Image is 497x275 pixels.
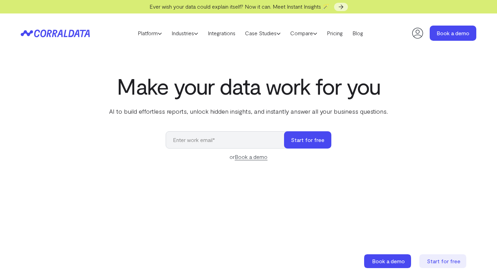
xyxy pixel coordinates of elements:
a: Start for free [419,254,468,268]
span: Book a demo [372,258,405,264]
a: Integrations [203,28,240,38]
span: Start for free [427,258,460,264]
a: Pricing [322,28,348,38]
button: Start for free [284,131,331,149]
a: Book a demo [235,153,267,160]
p: AI to build effortless reports, unlock hidden insights, and instantly answer all your business qu... [108,107,389,116]
h1: Make your data work for you [108,74,389,98]
a: Book a demo [364,254,412,268]
input: Enter work email* [166,131,291,149]
div: or [166,153,331,161]
span: Ever wish your data could explain itself? Now it can. Meet Instant Insights 🪄 [149,3,329,10]
a: Case Studies [240,28,285,38]
a: Book a demo [430,26,476,41]
a: Blog [348,28,368,38]
a: Compare [285,28,322,38]
a: Platform [133,28,167,38]
a: Industries [167,28,203,38]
